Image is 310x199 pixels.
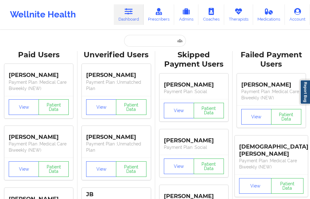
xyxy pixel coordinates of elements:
[116,161,146,177] button: Patient Data
[239,178,271,194] button: View
[86,161,116,177] button: View
[271,178,303,194] button: Patient Data
[4,50,73,60] div: Paid Users
[86,67,146,79] div: [PERSON_NAME]
[198,4,224,25] a: Coaches
[241,88,301,101] p: Payment Plan : Medical Care Biweekly (NEW)
[239,139,303,158] div: [DEMOGRAPHIC_DATA][PERSON_NAME]
[164,103,194,118] button: View
[241,77,301,88] div: [PERSON_NAME]
[144,4,174,25] a: Prescribers
[9,141,69,153] p: Payment Plan : Medical Care Biweekly (NEW)
[160,50,228,69] div: Skipped Payment Users
[237,50,306,69] div: Failed Payment Users
[39,161,69,177] button: Patient Data
[116,99,146,115] button: Patient Data
[300,80,310,104] a: Report Bug
[86,79,146,92] p: Payment Plan : Unmatched Plan
[86,99,116,115] button: View
[9,161,39,177] button: View
[239,158,303,170] p: Payment Plan : Medical Care Biweekly (NEW)
[253,4,285,25] a: Medications
[9,67,69,79] div: [PERSON_NAME]
[194,159,224,174] button: Patient Data
[86,129,146,141] div: [PERSON_NAME]
[164,77,224,88] div: [PERSON_NAME]
[241,109,271,125] button: View
[39,99,69,115] button: Patient Data
[174,4,198,25] a: Admins
[164,88,224,95] p: Payment Plan : Social
[9,99,39,115] button: View
[86,191,146,198] div: JB
[285,4,310,25] a: Account
[164,159,194,174] button: View
[9,129,69,141] div: [PERSON_NAME]
[271,109,301,125] button: Patient Data
[114,4,144,25] a: Dashboard
[164,144,224,150] p: Payment Plan : Social
[82,50,150,60] div: Unverified Users
[9,79,69,92] p: Payment Plan : Medical Care Biweekly (NEW)
[194,103,224,118] button: Patient Data
[164,132,224,144] div: [PERSON_NAME]
[224,4,253,25] a: Therapists
[86,141,146,153] p: Payment Plan : Unmatched Plan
